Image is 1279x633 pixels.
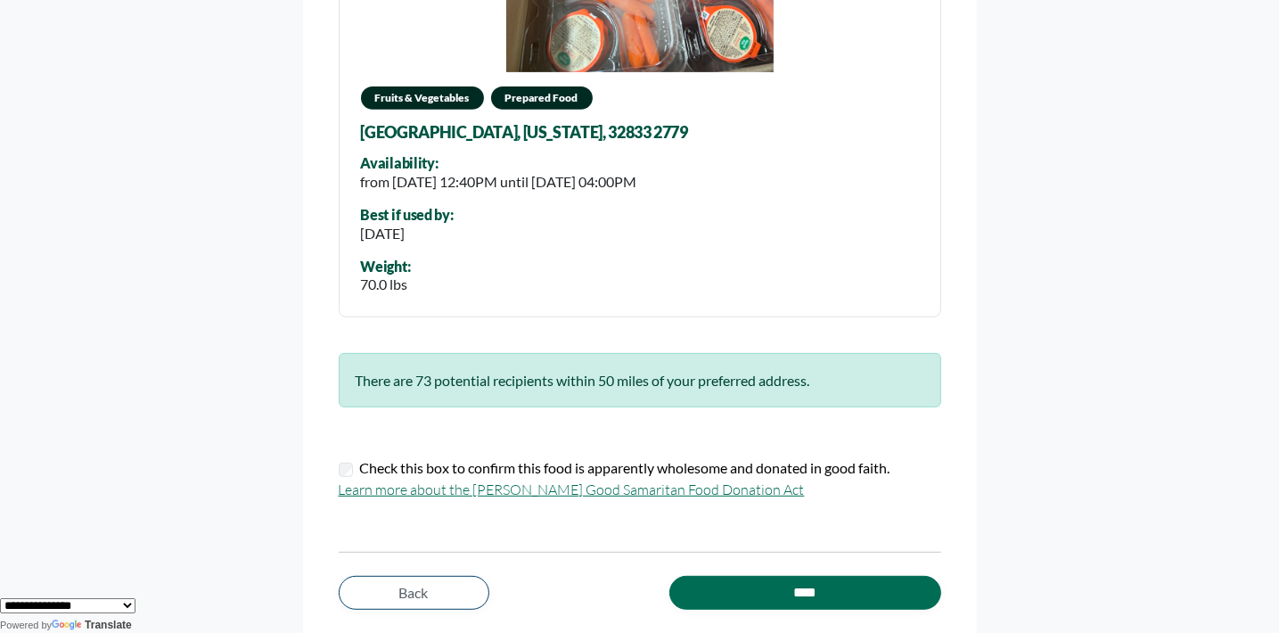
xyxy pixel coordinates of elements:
div: from [DATE] 12:40PM until [DATE] 04:00PM [361,171,637,193]
a: Learn more about the [PERSON_NAME] Good Samaritan Food Donation Act [339,481,805,498]
div: Availability: [361,155,637,171]
label: Check this box to confirm this food is apparently wholesome and donated in good faith. [360,457,890,479]
div: [DATE] [361,223,454,244]
span: Prepared Food [491,86,593,110]
span: Fruits & Vegetables [361,86,484,110]
div: Best if used by: [361,207,454,223]
span: [GEOGRAPHIC_DATA], [US_STATE], 32833 2779 [361,124,688,142]
div: There are 73 potential recipients within 50 miles of your preferred address. [339,353,941,407]
a: Translate [52,619,132,631]
div: 70.0 lbs [361,274,411,295]
a: Back [339,576,489,610]
img: Google Translate [52,620,85,632]
div: Weight: [361,259,411,275]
